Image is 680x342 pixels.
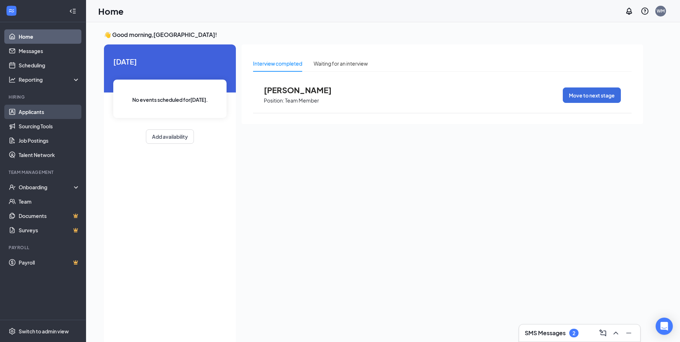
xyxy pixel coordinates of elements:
h3: SMS Messages [525,329,566,337]
button: Add availability [146,129,194,144]
a: Applicants [19,105,80,119]
svg: UserCheck [9,184,16,191]
span: No events scheduled for [DATE] . [132,96,208,104]
div: Payroll [9,244,79,251]
span: [DATE] [113,56,227,67]
div: Reporting [19,76,80,83]
a: Job Postings [19,133,80,148]
p: Team Member [285,97,319,104]
button: Move to next stage [563,87,621,103]
div: WM [657,8,665,14]
h3: 👋 Good morning, [GEOGRAPHIC_DATA] ! [104,31,643,39]
div: Switch to admin view [19,328,69,335]
svg: ChevronUp [612,329,620,337]
div: Waiting for an interview [314,60,368,67]
a: PayrollCrown [19,255,80,270]
svg: Collapse [69,8,76,15]
div: 2 [572,330,575,336]
div: Hiring [9,94,79,100]
div: Interview completed [253,60,302,67]
svg: WorkstreamLogo [8,7,15,14]
svg: Analysis [9,76,16,83]
svg: QuestionInfo [641,7,649,15]
div: Team Management [9,169,79,175]
a: SurveysCrown [19,223,80,237]
button: ChevronUp [610,327,622,339]
svg: Minimize [624,329,633,337]
p: Position: [264,97,284,104]
svg: Notifications [625,7,633,15]
a: Team [19,194,80,209]
a: DocumentsCrown [19,209,80,223]
a: Sourcing Tools [19,119,80,133]
div: Open Intercom Messenger [656,318,673,335]
h1: Home [98,5,124,17]
button: ComposeMessage [597,327,609,339]
span: [PERSON_NAME] [264,85,343,95]
a: Talent Network [19,148,80,162]
button: Minimize [623,327,634,339]
a: Messages [19,44,80,58]
svg: ComposeMessage [599,329,607,337]
div: Onboarding [19,184,74,191]
svg: Settings [9,328,16,335]
a: Scheduling [19,58,80,72]
a: Home [19,29,80,44]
